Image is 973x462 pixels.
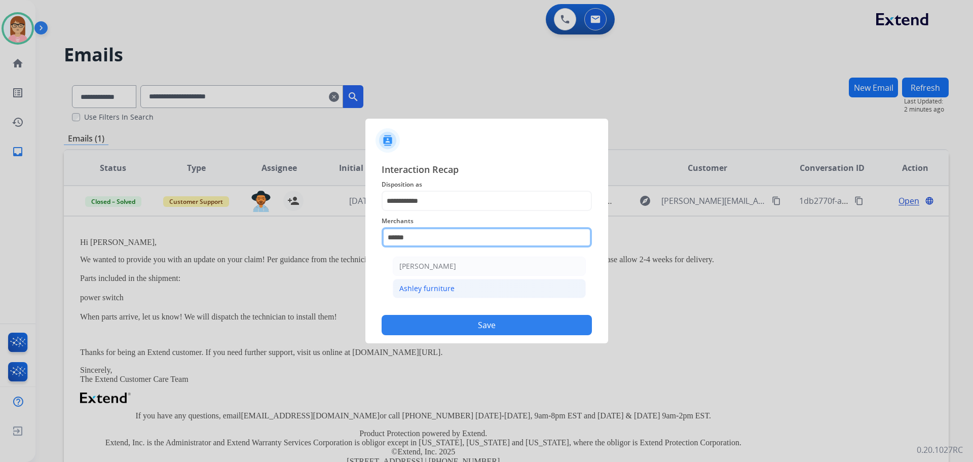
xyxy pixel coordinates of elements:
span: Interaction Recap [382,162,592,179]
p: 0.20.1027RC [917,444,963,456]
img: contactIcon [376,128,400,153]
span: Merchants [382,215,592,227]
span: Disposition as [382,179,592,191]
button: Save [382,315,592,335]
div: [PERSON_NAME] [399,261,456,271]
div: Ashley furniture [399,283,455,294]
